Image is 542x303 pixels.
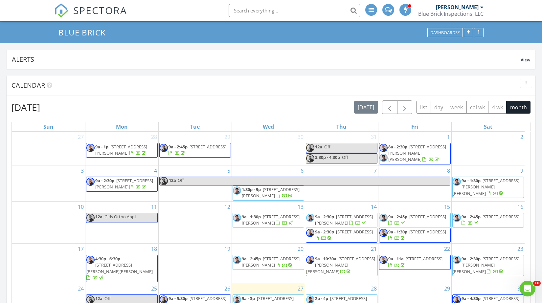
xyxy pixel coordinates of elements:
[379,256,388,264] img: simonvoight1.jpg
[379,228,451,243] a: 9a - 1:30p [STREET_ADDRESS]
[296,202,305,212] a: Go to August 13, 2025
[452,255,524,276] a: 9a - 2:30p [STREET_ADDRESS][PERSON_NAME][PERSON_NAME]
[519,132,525,142] a: Go to August 2, 2025
[306,256,375,274] a: 9a - 10:30a [STREET_ADDRESS][PERSON_NAME][PERSON_NAME]
[315,154,340,160] span: 3:30p - 4:30p
[379,229,388,237] img: simonvoight1.jpg
[11,101,40,114] h2: [DATE]
[397,100,413,114] button: Next month
[58,27,111,38] a: Blue Brick
[150,244,158,254] a: Go to August 18, 2025
[306,213,377,227] a: 9a - 2:30p [STREET_ADDRESS][PERSON_NAME]
[242,214,300,226] a: 9a - 1:30p [STREET_ADDRESS][PERSON_NAME]
[379,214,388,222] img: danielbaca1.jpg
[453,256,519,274] span: [STREET_ADDRESS][PERSON_NAME][PERSON_NAME]
[85,132,158,165] td: Go to July 28, 2025
[533,281,541,286] span: 10
[95,178,114,184] span: 9a - 2:30p
[54,9,127,23] a: SPECTORA
[95,144,108,150] span: 9a - 1p
[95,178,153,190] span: [STREET_ADDRESS][PERSON_NAME]
[409,214,446,220] span: [STREET_ADDRESS]
[379,255,451,270] a: 9a - 11a [STREET_ADDRESS]
[315,214,334,220] span: 9a - 2:30p
[169,295,188,301] span: 9a - 5:30p
[378,201,451,244] td: Go to August 15, 2025
[370,202,378,212] a: Go to August 14, 2025
[77,132,85,142] a: Go to July 27, 2025
[299,165,305,176] a: Go to August 6, 2025
[86,177,158,191] a: 9a - 2:30p [STREET_ADDRESS][PERSON_NAME]
[169,144,226,156] a: 9a - 2:45p [STREET_ADDRESS]
[242,256,261,262] span: 9a - 2:45p
[516,283,525,294] a: Go to August 30, 2025
[305,201,378,244] td: Go to August 14, 2025
[306,228,377,243] a: 9a - 2:30p [STREET_ADDRESS]
[431,101,447,114] button: day
[305,244,378,283] td: Go to August 21, 2025
[232,201,305,244] td: Go to August 13, 2025
[388,256,404,262] span: 9a - 11a
[296,132,305,142] a: Go to July 30, 2025
[159,143,231,158] a: 9a - 2:45p [STREET_ADDRESS]
[189,122,201,131] a: Tuesday
[242,186,300,199] span: [STREET_ADDRESS][PERSON_NAME]
[378,244,451,283] td: Go to August 22, 2025
[86,256,95,264] img: simonvoight1.jpg
[416,101,431,114] button: list
[406,256,442,262] span: [STREET_ADDRESS]
[409,229,446,235] span: [STREET_ADDRESS]
[370,283,378,294] a: Go to August 28, 2025
[86,262,153,274] span: [STREET_ADDRESS][PERSON_NAME][PERSON_NAME]
[104,214,137,220] span: Girls Ortho Appt.
[150,132,158,142] a: Go to July 28, 2025
[223,202,232,212] a: Go to August 12, 2025
[233,213,304,227] a: 9a - 1:30p [STREET_ADDRESS][PERSON_NAME]
[158,244,232,283] td: Go to August 19, 2025
[296,283,305,294] a: Go to August 27, 2025
[85,165,158,201] td: Go to August 4, 2025
[379,143,451,164] a: 8a - 2:30p [STREET_ADDRESS][PERSON_NAME][PERSON_NAME]
[306,255,377,276] a: 9a - 10:30a [STREET_ADDRESS][PERSON_NAME][PERSON_NAME]
[306,256,375,274] span: [STREET_ADDRESS][PERSON_NAME][PERSON_NAME]
[306,229,314,237] img: simonvoight1.jpg
[233,214,241,222] img: danielbaca1.jpg
[233,256,241,264] img: danielbaca1.jpg
[370,244,378,254] a: Go to August 21, 2025
[315,229,373,241] a: 9a - 2:30p [STREET_ADDRESS]
[462,178,481,184] span: 9a - 1:30p
[242,295,255,301] span: 9a - 3p
[79,165,85,176] a: Go to August 3, 2025
[430,31,460,35] div: Dashboards
[85,244,158,283] td: Go to August 18, 2025
[388,144,407,150] span: 8a - 2:30p
[158,132,232,165] td: Go to July 29, 2025
[77,202,85,212] a: Go to August 10, 2025
[86,144,95,152] img: simonvoight1.jpg
[85,201,158,244] td: Go to August 11, 2025
[443,244,451,254] a: Go to August 22, 2025
[382,100,397,114] button: Previous month
[54,3,69,18] img: The Best Home Inspection Software - Spectora
[342,154,348,160] span: Off
[452,177,524,198] a: 9a - 1:30p [STREET_ADDRESS][PERSON_NAME][PERSON_NAME]
[233,185,304,200] a: 1:30p - 9p [STREET_ADDRESS][PERSON_NAME]
[388,229,446,241] a: 9a - 1:30p [STREET_ADDRESS]
[226,165,232,176] a: Go to August 5, 2025
[73,3,127,17] span: SPECTORA
[315,214,373,226] a: 9a - 2:30p [STREET_ADDRESS][PERSON_NAME]
[436,4,479,11] div: [PERSON_NAME]
[410,122,419,131] a: Friday
[232,165,305,201] td: Go to August 6, 2025
[516,244,525,254] a: Go to August 23, 2025
[466,101,489,114] button: cal wk
[379,154,388,162] img: danielbaca1.jpg
[388,214,446,226] a: 9a - 2:45p [STREET_ADDRESS]
[451,244,525,283] td: Go to August 23, 2025
[178,177,184,183] span: Off
[233,255,304,270] a: 9a - 2:45p [STREET_ADDRESS][PERSON_NAME]
[519,165,525,176] a: Go to August 9, 2025
[451,132,525,165] td: Go to August 2, 2025
[86,214,95,222] img: simonvoight1.jpg
[305,132,378,165] td: Go to July 31, 2025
